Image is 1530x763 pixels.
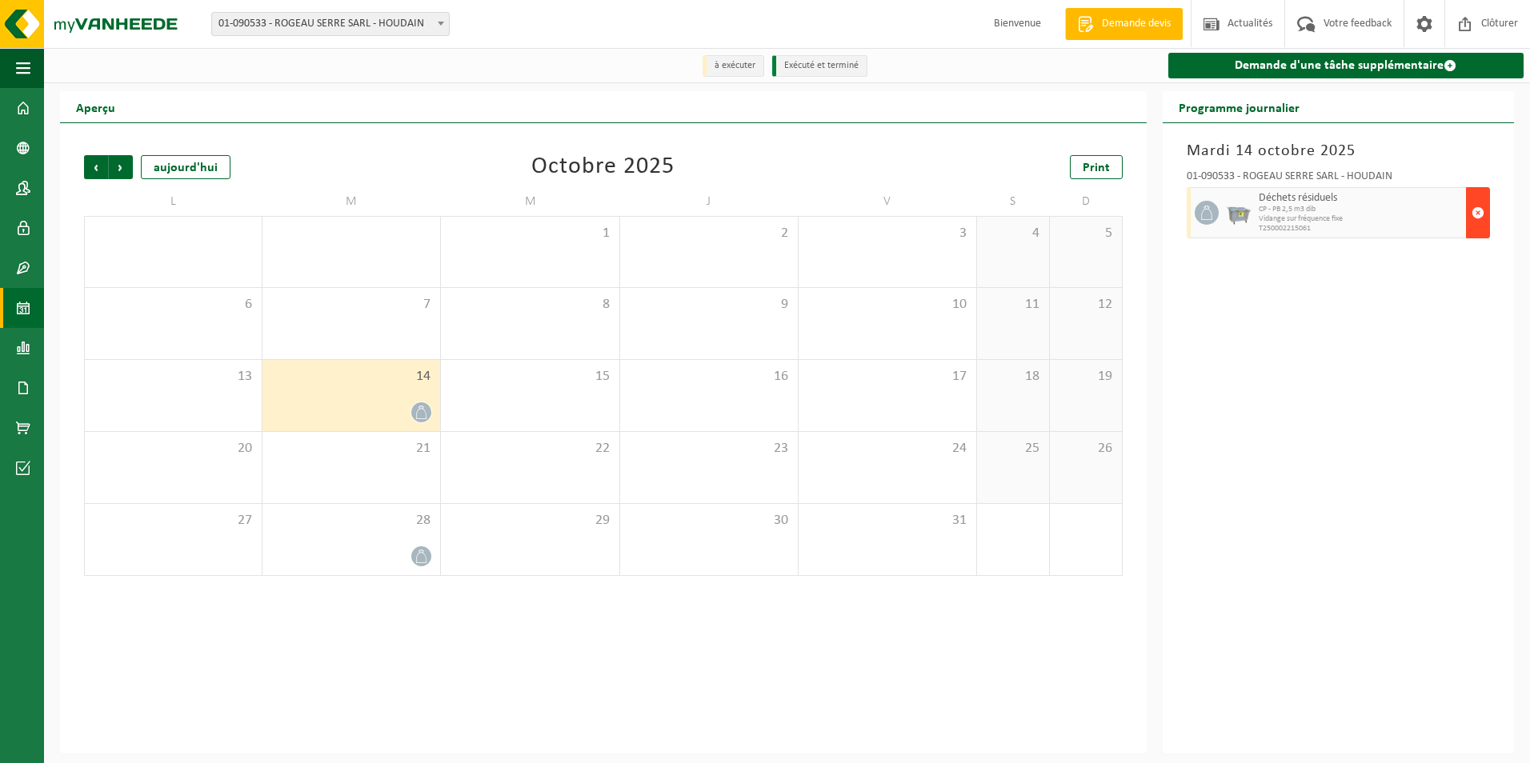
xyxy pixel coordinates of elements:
[807,440,968,457] span: 24
[270,368,432,385] span: 14
[628,512,790,529] span: 30
[531,155,675,179] div: Octobre 2025
[1163,91,1316,122] h2: Programme journalier
[772,55,867,77] li: Exécuté et terminé
[1259,214,1462,224] span: Vidange sur fréquence fixe
[1058,368,1114,385] span: 19
[93,512,254,529] span: 27
[270,512,432,529] span: 28
[262,187,441,216] td: M
[1050,187,1123,216] td: D
[93,440,254,457] span: 20
[703,55,764,77] li: à exécuter
[84,155,108,179] span: Précédent
[1058,225,1114,242] span: 5
[807,296,968,314] span: 10
[799,187,977,216] td: V
[1259,205,1462,214] span: CP - PB 2,5 m3 dib
[270,440,432,457] span: 21
[1187,139,1490,163] h3: Mardi 14 octobre 2025
[93,296,254,314] span: 6
[449,440,611,457] span: 22
[1065,8,1183,40] a: Demande devis
[449,296,611,314] span: 8
[807,368,968,385] span: 17
[628,225,790,242] span: 2
[628,296,790,314] span: 9
[1168,53,1524,78] a: Demande d'une tâche supplémentaire
[1058,296,1114,314] span: 12
[270,296,432,314] span: 7
[977,187,1050,216] td: S
[1098,16,1175,32] span: Demande devis
[628,368,790,385] span: 16
[449,512,611,529] span: 29
[1227,201,1251,225] img: WB-2500-GAL-GY-01
[109,155,133,179] span: Suivant
[60,91,131,122] h2: Aperçu
[1070,155,1123,179] a: Print
[1083,162,1110,174] span: Print
[985,440,1041,457] span: 25
[985,368,1041,385] span: 18
[1259,192,1462,205] span: Déchets résiduels
[807,225,968,242] span: 3
[1259,224,1462,234] span: T250002215061
[1058,440,1114,457] span: 26
[985,225,1041,242] span: 4
[211,12,450,36] span: 01-090533 - ROGEAU SERRE SARL - HOUDAIN
[84,187,262,216] td: L
[93,368,254,385] span: 13
[212,13,449,35] span: 01-090533 - ROGEAU SERRE SARL - HOUDAIN
[620,187,799,216] td: J
[807,512,968,529] span: 31
[628,440,790,457] span: 23
[449,225,611,242] span: 1
[441,187,619,216] td: M
[141,155,230,179] div: aujourd'hui
[449,368,611,385] span: 15
[1187,171,1490,187] div: 01-090533 - ROGEAU SERRE SARL - HOUDAIN
[985,296,1041,314] span: 11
